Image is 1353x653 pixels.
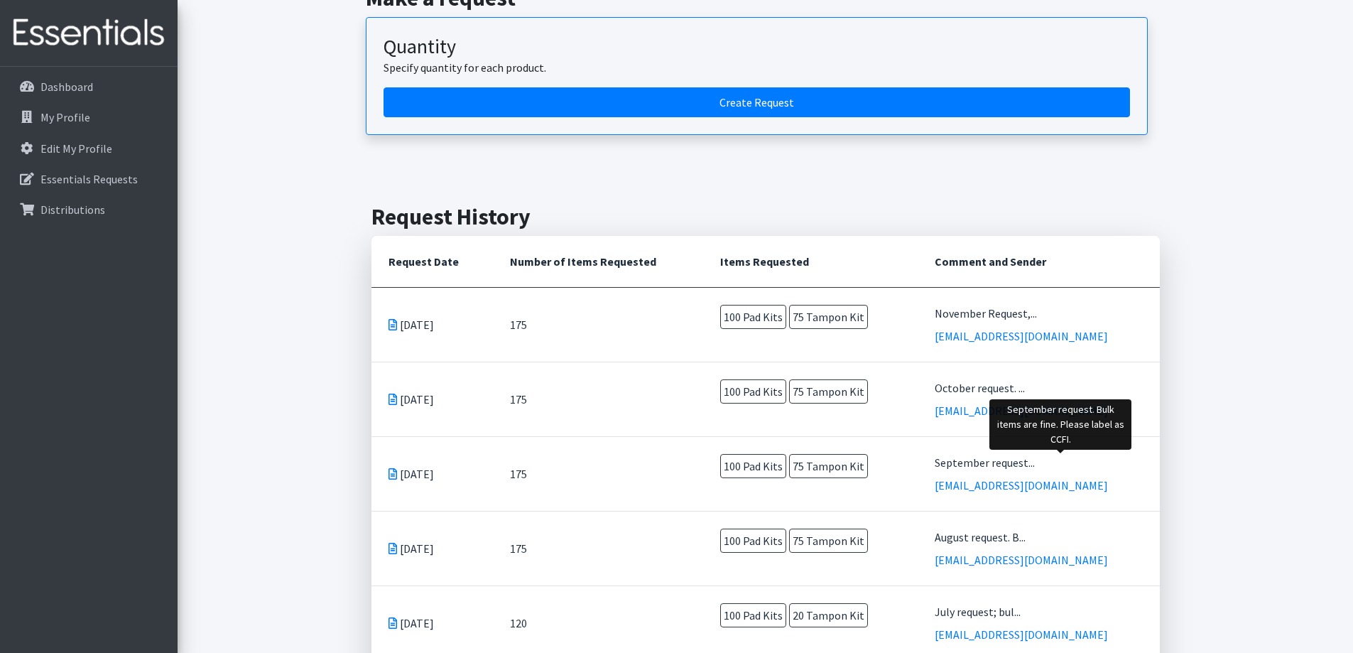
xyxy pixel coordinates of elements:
p: Specify quantity for each product. [384,59,1130,76]
th: Request Date [371,236,493,288]
span: 75 Tampon Kit [789,454,868,478]
td: 175 [493,511,703,585]
span: 75 Tampon Kit [789,379,868,404]
p: Essentials Requests [40,172,138,186]
a: Dashboard [6,72,172,101]
span: 100 Pad Kits [720,454,786,478]
div: August request. B... [935,529,1142,546]
a: Edit My Profile [6,134,172,163]
div: September request... [935,454,1142,471]
h3: Quantity [384,35,1130,59]
div: October request. ... [935,379,1142,396]
a: Create a request by quantity [384,87,1130,117]
a: Essentials Requests [6,165,172,193]
td: 175 [493,287,703,362]
td: [DATE] [371,362,493,436]
td: [DATE] [371,287,493,362]
img: HumanEssentials [6,9,172,57]
span: 20 Tampon Kit [789,603,868,627]
span: 100 Pad Kits [720,603,786,627]
a: My Profile [6,103,172,131]
a: Distributions [6,195,172,224]
span: 100 Pad Kits [720,379,786,404]
p: Dashboard [40,80,93,94]
span: 75 Tampon Kit [789,529,868,553]
div: November Request,... [935,305,1142,322]
p: Edit My Profile [40,141,112,156]
div: July request; bul... [935,603,1142,620]
td: 175 [493,362,703,436]
span: 75 Tampon Kit [789,305,868,329]
a: [EMAIL_ADDRESS][DOMAIN_NAME] [935,404,1108,418]
td: 175 [493,436,703,511]
p: My Profile [40,110,90,124]
a: [EMAIL_ADDRESS][DOMAIN_NAME] [935,627,1108,642]
th: Number of Items Requested [493,236,703,288]
a: [EMAIL_ADDRESS][DOMAIN_NAME] [935,478,1108,492]
a: [EMAIL_ADDRESS][DOMAIN_NAME] [935,329,1108,343]
p: Distributions [40,203,105,217]
span: 100 Pad Kits [720,305,786,329]
h2: Request History [371,203,1160,230]
td: [DATE] [371,436,493,511]
a: [EMAIL_ADDRESS][DOMAIN_NAME] [935,553,1108,567]
span: 100 Pad Kits [720,529,786,553]
td: [DATE] [371,511,493,585]
th: Comment and Sender [918,236,1159,288]
div: September request. Bulk items are fine. Please label as CCFI. [989,399,1131,450]
th: Items Requested [703,236,918,288]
